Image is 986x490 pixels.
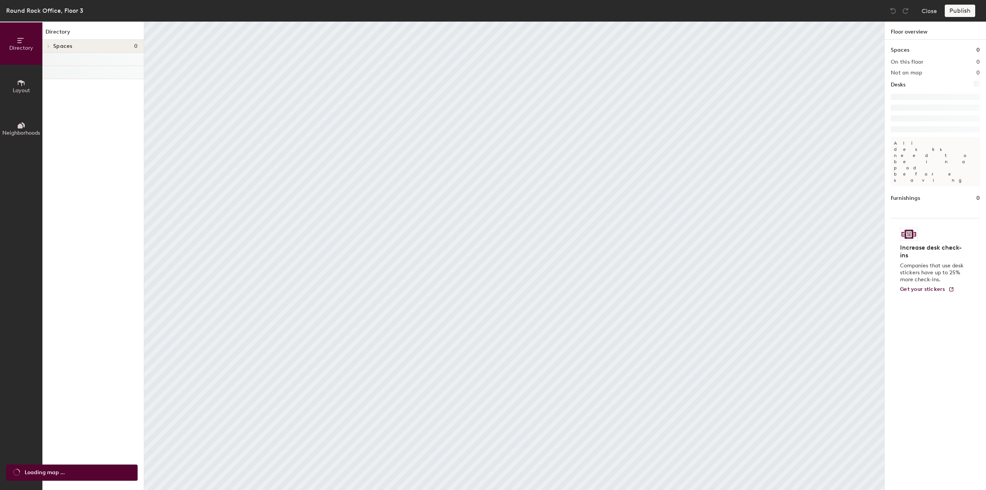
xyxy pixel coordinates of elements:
[134,43,138,49] span: 0
[53,43,72,49] span: Spaces
[6,6,83,15] div: Round Rock Office, Floor 3
[976,59,980,65] h2: 0
[889,7,897,15] img: Undo
[900,228,918,241] img: Sticker logo
[891,137,980,186] p: All desks need to be in a pod before saving
[902,7,909,15] img: Redo
[891,46,909,54] h1: Spaces
[891,70,922,76] h2: Not on map
[144,22,884,490] canvas: Map
[900,244,966,259] h4: Increase desk check-ins
[42,28,144,40] h1: Directory
[900,286,954,293] a: Get your stickers
[900,262,966,283] p: Companies that use desk stickers have up to 25% more check-ins.
[13,87,30,94] span: Layout
[2,130,40,136] span: Neighborhoods
[25,468,65,477] span: Loading map ...
[885,22,986,40] h1: Floor overview
[976,46,980,54] h1: 0
[891,59,924,65] h2: On this floor
[891,81,905,89] h1: Desks
[9,45,33,51] span: Directory
[976,194,980,203] h1: 0
[976,70,980,76] h2: 0
[922,5,937,17] button: Close
[891,194,920,203] h1: Furnishings
[900,286,945,292] span: Get your stickers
